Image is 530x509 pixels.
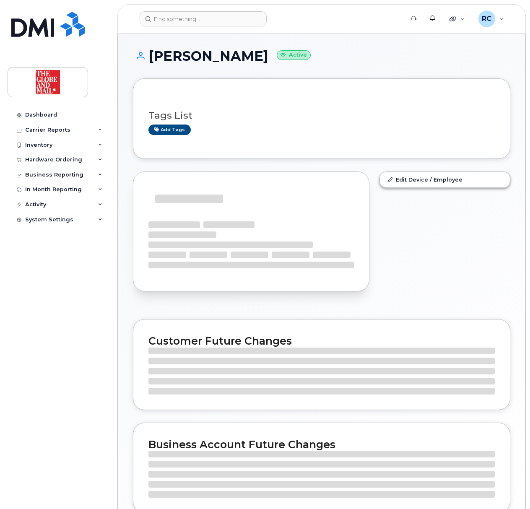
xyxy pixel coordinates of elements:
[277,50,311,60] small: Active
[148,110,495,121] h3: Tags List
[148,125,191,135] a: Add tags
[380,172,510,187] a: Edit Device / Employee
[133,49,510,63] h1: [PERSON_NAME]
[148,438,495,451] h2: Business Account Future Changes
[148,335,495,347] h2: Customer Future Changes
